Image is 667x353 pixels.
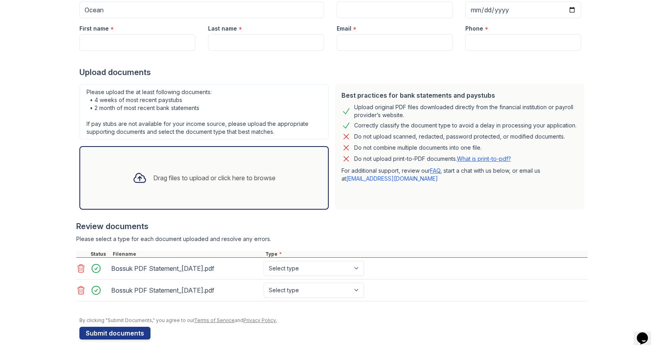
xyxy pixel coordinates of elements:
p: Do not upload print-to-PDF documents. [354,155,511,163]
div: Upload original PDF files downloaded directly from the financial institution or payroll provider’... [354,103,578,119]
div: Filename [111,251,264,257]
div: Drag files to upload or click here to browse [153,173,276,183]
label: Phone [465,25,483,33]
div: Do not upload scanned, redacted, password protected, or modified documents. [354,132,565,141]
a: Terms of Service [194,317,235,323]
label: Last name [208,25,237,33]
p: For additional support, review our , start a chat with us below, or email us at [341,167,578,183]
a: [EMAIL_ADDRESS][DOMAIN_NAME] [346,175,438,182]
div: Best practices for bank statements and paystubs [341,91,578,100]
div: Bossuk PDF Statement_[DATE].pdf [111,284,260,297]
iframe: chat widget [634,321,659,345]
div: By clicking "Submit Documents," you agree to our and [79,317,588,324]
div: Upload documents [79,67,588,78]
button: Submit documents [79,327,150,339]
a: What is print-to-pdf? [457,155,511,162]
div: Please upload the at least following documents: • 4 weeks of most recent paystubs • 2 month of mo... [79,84,329,140]
div: Status [89,251,111,257]
div: Please select a type for each document uploaded and resolve any errors. [76,235,588,243]
label: Email [337,25,351,33]
label: First name [79,25,109,33]
div: Type [264,251,588,257]
div: Review documents [76,221,588,232]
div: Do not combine multiple documents into one file. [354,143,482,152]
div: Correctly classify the document type to avoid a delay in processing your application. [354,121,576,130]
a: FAQ [430,167,440,174]
div: Bossuk PDF Statement_[DATE].pdf [111,262,260,275]
a: Privacy Policy. [243,317,277,323]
